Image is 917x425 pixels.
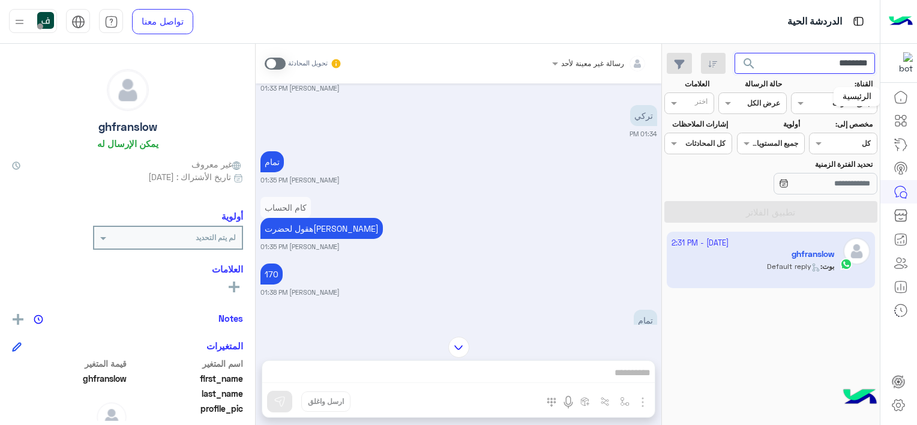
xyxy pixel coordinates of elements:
[288,59,328,68] small: تحويل المحادثة
[891,52,913,74] img: 101148596323591
[448,337,469,358] img: scroll
[12,357,127,370] span: قيمة المتغير
[71,15,85,29] img: tab
[561,59,624,68] span: رسالة غير معينة لأحد
[98,120,157,134] h5: ghfranslow
[630,105,657,126] p: 7/10/2025, 1:34 PM
[260,197,311,218] p: 7/10/2025, 1:35 PM
[787,14,842,30] p: الدردشة الحية
[260,175,340,185] small: [PERSON_NAME] 01:35 PM
[793,79,873,89] label: القناة:
[129,357,244,370] span: اسم المتغير
[666,119,727,130] label: إشارات الملاحظات
[37,12,54,29] img: userImage
[107,70,148,110] img: defaultAdmin.png
[260,218,383,239] p: 7/10/2025, 1:35 PM
[97,138,158,149] h6: يمكن الإرسال له
[260,264,283,285] p: 7/10/2025, 1:38 PM
[12,372,127,385] span: ghfranslow
[13,314,23,325] img: add
[851,14,866,29] img: tab
[630,129,657,139] small: 01:34 PM
[12,14,27,29] img: profile
[260,151,284,172] p: 7/10/2025, 1:35 PM
[221,211,243,222] h6: أولوية
[735,53,764,79] button: search
[34,315,43,324] img: notes
[834,87,880,106] div: الرئيسية
[720,79,782,89] label: حالة الرسالة
[129,387,244,400] span: last_name
[634,310,657,331] p: 7/10/2025, 1:39 PM
[99,9,123,34] a: tab
[191,158,243,170] span: غير معروف
[742,56,756,71] span: search
[12,264,243,274] h6: العلامات
[104,15,118,29] img: tab
[839,377,881,419] img: hulul-logo.png
[148,170,231,183] span: تاريخ الأشتراك : [DATE]
[666,79,709,89] label: العلامات
[889,9,913,34] img: Logo
[695,96,709,110] div: اختر
[811,119,873,130] label: مخصص إلى:
[260,288,340,297] small: [PERSON_NAME] 01:38 PM
[301,391,350,412] button: ارسل واغلق
[206,340,243,351] h6: المتغيرات
[132,9,193,34] a: تواصل معنا
[664,201,877,223] button: تطبيق الفلاتر
[129,372,244,385] span: first_name
[218,313,243,324] h6: Notes
[260,83,340,93] small: [PERSON_NAME] 01:33 PM
[260,242,340,252] small: [PERSON_NAME] 01:35 PM
[738,119,800,130] label: أولوية
[738,159,873,170] label: تحديد الفترة الزمنية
